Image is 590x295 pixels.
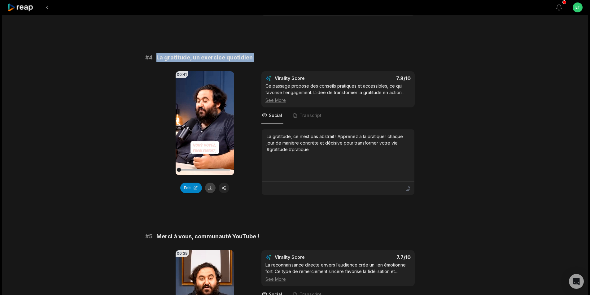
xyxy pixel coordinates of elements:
div: La reconnaissance directe envers l’audience crée un lien émotionnel fort. Ce type de remerciement... [265,262,411,282]
div: La gratitude, ce n’est pas abstrait ! Apprenez à la pratiquer chaque jour de manière concrète et ... [267,133,409,153]
span: Transcript [299,112,321,119]
span: # 4 [145,53,153,62]
span: # 5 [145,232,153,241]
div: See More [265,97,411,103]
span: Merci à vous, communauté YouTube ! [156,232,259,241]
button: Edit [180,183,202,193]
div: See More [265,276,411,282]
div: Open Intercom Messenger [569,274,584,289]
span: La gratitude, un exercice quotidien [156,53,253,62]
div: Virality Score [275,75,341,81]
nav: Tabs [261,107,415,124]
span: Social [269,112,282,119]
div: 7.7 /10 [344,254,411,260]
video: Your browser does not support mp4 format. [176,71,234,175]
div: 7.8 /10 [344,75,411,81]
div: Ce passage propose des conseils pratiques et accessibles, ce qui favorise l’engagement. L’idée de... [265,83,411,103]
div: Virality Score [275,254,341,260]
